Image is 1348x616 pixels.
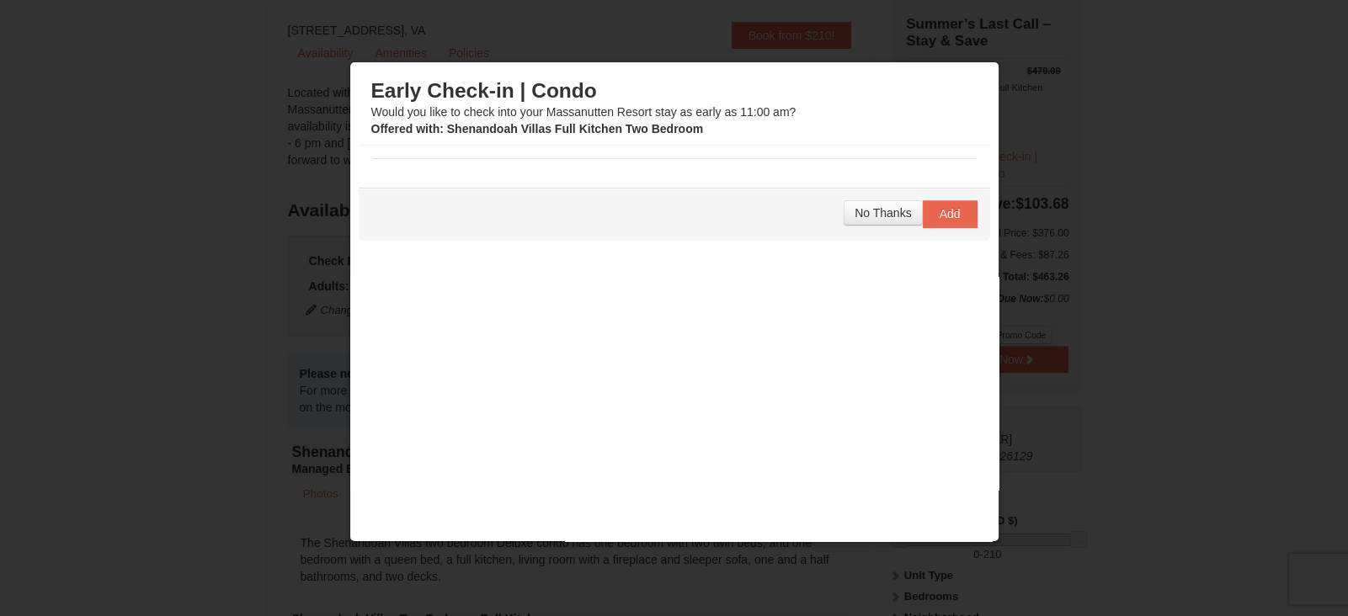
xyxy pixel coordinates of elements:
button: No Thanks [844,200,922,226]
button: Add [923,200,978,227]
div: Would you like to check into your Massanutten Resort stay as early as 11:00 am? [371,78,978,137]
strong: : Shenandoah Villas Full Kitchen Two Bedroom [371,122,704,135]
h3: Early Check-in | Condo [371,78,978,104]
span: Add [940,207,961,220]
span: Offered with [371,122,440,135]
span: No Thanks [855,206,911,220]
